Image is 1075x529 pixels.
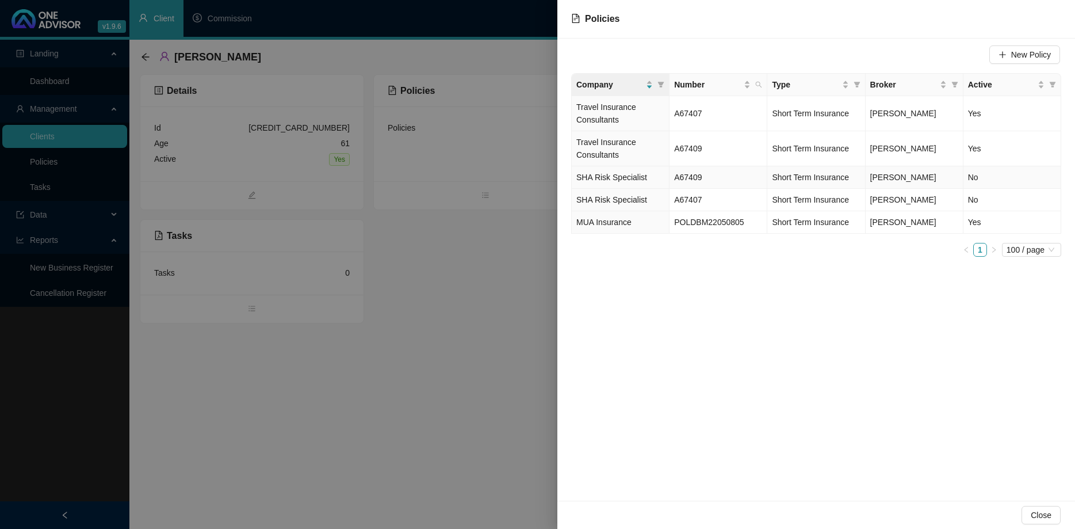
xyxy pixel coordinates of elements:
th: Broker [866,74,963,96]
span: filter [1049,81,1056,88]
span: Short Term Insurance [772,218,849,227]
span: [PERSON_NAME] [870,218,936,227]
span: [PERSON_NAME] [870,144,936,153]
span: filter [854,81,860,88]
span: Close [1031,509,1051,522]
span: Travel Insurance Consultants [576,102,636,124]
span: file-text [571,14,580,23]
span: SHA Risk Specialist [576,173,647,182]
span: Active [968,78,1035,91]
span: filter [851,76,863,93]
a: 1 [974,243,986,256]
td: No [963,189,1061,211]
span: A67409 [674,144,702,153]
th: Number [670,74,767,96]
span: [PERSON_NAME] [870,195,936,204]
div: Page Size [1002,243,1061,257]
button: New Policy [989,45,1060,64]
button: left [959,243,973,257]
span: A67407 [674,195,702,204]
th: Active [963,74,1061,96]
td: Yes [963,131,1061,166]
span: Number [674,78,741,91]
button: Close [1022,506,1061,524]
span: filter [655,76,667,93]
span: filter [949,76,961,93]
td: No [963,166,1061,189]
span: Broker [870,78,938,91]
li: Previous Page [959,243,973,257]
span: [PERSON_NAME] [870,173,936,182]
span: search [755,81,762,88]
span: [PERSON_NAME] [870,109,936,118]
span: POLDBM22050805 [674,218,744,227]
span: Travel Insurance Consultants [576,138,636,159]
th: Type [767,74,865,96]
span: right [990,246,997,253]
span: filter [1047,76,1058,93]
span: filter [657,81,664,88]
span: Policies [585,14,619,24]
button: right [987,243,1001,257]
span: SHA Risk Specialist [576,195,647,204]
span: filter [951,81,958,88]
td: Yes [963,211,1061,234]
span: 100 / page [1007,243,1057,256]
span: New Policy [1011,48,1051,61]
span: left [963,246,970,253]
span: MUA Insurance [576,218,632,227]
span: A67407 [674,109,702,118]
li: 1 [973,243,987,257]
span: A67409 [674,173,702,182]
span: Short Term Insurance [772,173,849,182]
span: Short Term Insurance [772,195,849,204]
span: search [753,76,764,93]
span: Short Term Insurance [772,109,849,118]
li: Next Page [987,243,1001,257]
span: Type [772,78,839,91]
span: plus [999,51,1007,59]
td: Yes [963,96,1061,131]
span: Short Term Insurance [772,144,849,153]
span: Company [576,78,644,91]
